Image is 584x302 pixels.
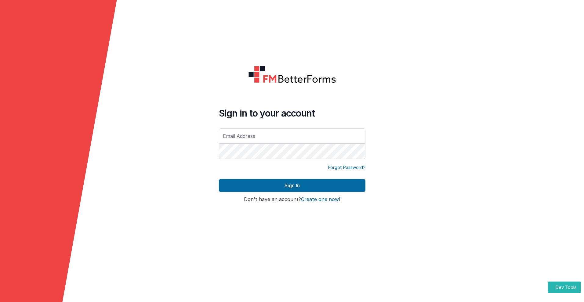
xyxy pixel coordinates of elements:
[548,282,581,293] button: Dev Tools
[219,197,365,202] h4: Don't have an account?
[219,179,365,192] button: Sign In
[301,197,340,202] button: Create one now!
[219,108,365,119] h4: Sign in to your account
[219,128,365,144] input: Email Address
[328,164,365,171] a: Forgot Password?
